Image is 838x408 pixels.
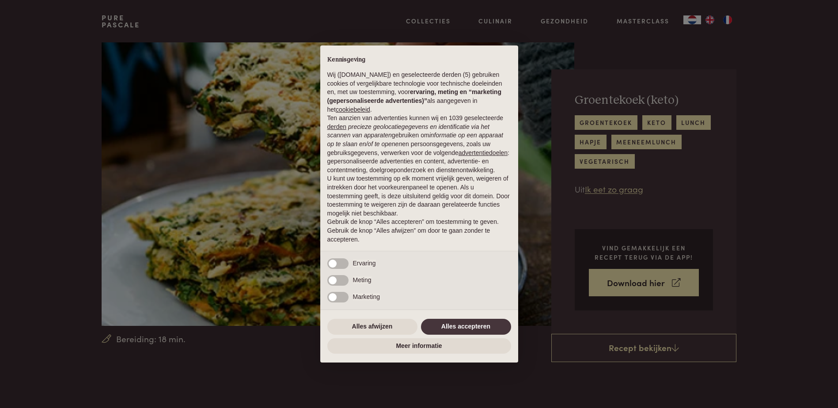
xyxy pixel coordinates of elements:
h2: Kennisgeving [327,56,511,64]
button: Alles accepteren [421,319,511,335]
button: advertentiedoelen [459,149,508,158]
p: Gebruik de knop “Alles accepteren” om toestemming te geven. Gebruik de knop “Alles afwijzen” om d... [327,218,511,244]
em: informatie op een apparaat op te slaan en/of te openen [327,132,504,147]
button: derden [327,123,347,132]
span: Ervaring [353,260,376,267]
p: U kunt uw toestemming op elk moment vrijelijk geven, weigeren of intrekken door het voorkeurenpan... [327,174,511,218]
span: Marketing [353,293,380,300]
em: precieze geolocatiegegevens en identificatie via het scannen van apparaten [327,123,489,139]
strong: ervaring, meting en “marketing (gepersonaliseerde advertenties)” [327,88,501,104]
button: Alles afwijzen [327,319,417,335]
button: Meer informatie [327,338,511,354]
a: cookiebeleid [336,106,370,113]
p: Wij ([DOMAIN_NAME]) en geselecteerde derden (5) gebruiken cookies of vergelijkbare technologie vo... [327,71,511,114]
span: Meting [353,276,372,283]
p: Ten aanzien van advertenties kunnen wij en 1039 geselecteerde gebruiken om en persoonsgegevens, z... [327,114,511,174]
